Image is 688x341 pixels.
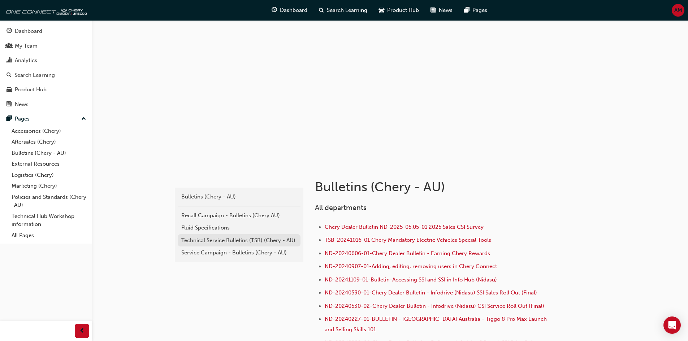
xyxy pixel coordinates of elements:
[178,209,300,222] a: Recall Campaign - Bulletins (Chery AU)
[464,6,470,15] span: pages-icon
[9,170,89,181] a: Logistics (Chery)
[3,98,89,111] a: News
[15,56,37,65] div: Analytics
[3,69,89,82] a: Search Learning
[272,6,277,15] span: guage-icon
[181,249,297,257] div: Service Campaign - Bulletins (Chery - AU)
[3,25,89,38] a: Dashboard
[178,234,300,247] a: Technical Service Bulletins (TSB) (Chery - AU)
[14,71,55,79] div: Search Learning
[3,54,89,67] a: Analytics
[181,224,297,232] div: Fluid Specifications
[3,23,89,112] button: DashboardMy TeamAnalyticsSearch LearningProduct HubNews
[9,180,89,192] a: Marketing (Chery)
[81,114,86,124] span: up-icon
[178,191,300,203] a: Bulletins (Chery - AU)
[327,6,367,14] span: Search Learning
[7,116,12,122] span: pages-icon
[325,316,548,333] a: ND-20240227-01-BULLETIN - [GEOGRAPHIC_DATA] Australia - Tiggo 8 Pro Max Launch and Selling Skills...
[315,204,367,212] span: All departments
[3,83,89,96] a: Product Hub
[15,100,29,109] div: News
[325,237,491,243] a: TSB-20241016-01 Chery Mandatory Electric Vehicles Special Tools
[439,6,453,14] span: News
[313,3,373,18] a: search-iconSearch Learning
[9,192,89,211] a: Policies and Standards (Chery -AU)
[3,112,89,126] button: Pages
[280,6,307,14] span: Dashboard
[425,3,458,18] a: news-iconNews
[674,6,682,14] span: AM
[15,115,30,123] div: Pages
[266,3,313,18] a: guage-iconDashboard
[9,211,89,230] a: Technical Hub Workshop information
[325,303,544,309] a: ND-20240530-02-Chery Dealer Bulletin - Infodrive (Nidasu) CSI Service Roll Out (Final)
[9,158,89,170] a: External Resources
[4,3,87,17] img: oneconnect
[379,6,384,15] span: car-icon
[325,250,490,257] a: ND-20240606-01-Chery Dealer Bulletin - Earning Chery Rewards
[319,6,324,15] span: search-icon
[472,6,487,14] span: Pages
[430,6,436,15] span: news-icon
[7,101,12,108] span: news-icon
[373,3,425,18] a: car-iconProduct Hub
[325,276,497,283] a: ND-20241109-01-Bulletin-Accessing SSI and SSI in Info Hub (Nidasu)
[9,148,89,159] a: Bulletins (Chery - AU)
[325,263,497,270] a: ND-20240907-01-Adding, editing, removing users in Chery Connect
[181,193,297,201] div: Bulletins (Chery - AU)
[15,27,42,35] div: Dashboard
[325,224,484,230] a: Chery Dealer Bulletin ND-2025-05.05-01 2025 Sales CSI Survey
[7,87,12,93] span: car-icon
[7,72,12,79] span: search-icon
[178,222,300,234] a: Fluid Specifications
[178,246,300,259] a: Service Campaign - Bulletins (Chery - AU)
[3,39,89,53] a: My Team
[663,316,681,334] div: Open Intercom Messenger
[9,136,89,148] a: Aftersales (Chery)
[387,6,419,14] span: Product Hub
[15,42,38,50] div: My Team
[458,3,493,18] a: pages-iconPages
[9,230,89,241] a: All Pages
[181,211,297,220] div: Recall Campaign - Bulletins (Chery AU)
[9,126,89,137] a: Accessories (Chery)
[15,86,47,94] div: Product Hub
[672,4,684,17] button: AM
[181,236,297,245] div: Technical Service Bulletins (TSB) (Chery - AU)
[315,179,552,195] h1: Bulletins (Chery - AU)
[325,289,537,296] a: ND-20240530-01-Chery Dealer Bulletin - Infodrive (Nidasu) SSI Sales Roll Out (Final)
[79,327,85,336] span: prev-icon
[7,43,12,49] span: people-icon
[7,57,12,64] span: chart-icon
[7,28,12,35] span: guage-icon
